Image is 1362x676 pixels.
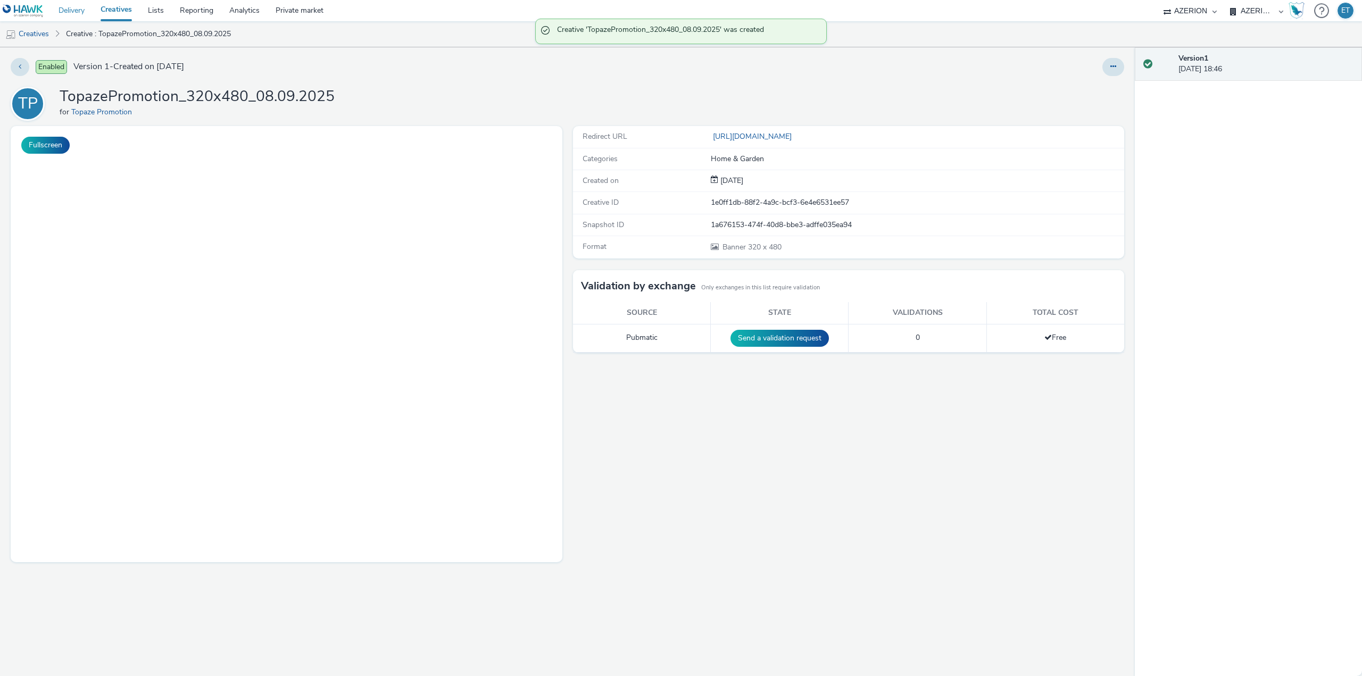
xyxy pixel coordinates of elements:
[61,21,236,47] a: Creative : TopazePromotion_320x480_08.09.2025
[583,241,607,252] span: Format
[711,131,796,141] a: [URL][DOMAIN_NAME]
[573,324,711,352] td: Pubmatic
[1341,3,1350,19] div: ET
[60,87,335,107] h1: TopazePromotion_320x480_08.09.2025
[711,302,849,324] th: State
[18,89,38,119] div: TP
[701,283,820,292] small: Only exchanges in this list require validation
[721,242,782,252] span: 320 x 480
[5,29,16,40] img: mobile
[718,176,743,186] div: Creation 08 September 2025, 18:46
[718,176,743,186] span: [DATE]
[583,154,618,164] span: Categories
[986,302,1124,324] th: Total cost
[557,24,816,38] span: Creative 'TopazePromotion_320x480_08.09.2025' was created
[3,4,44,18] img: undefined Logo
[573,302,711,324] th: Source
[1289,2,1309,19] a: Hawk Academy
[60,107,71,117] span: for
[71,107,136,117] a: Topaze Promotion
[583,131,627,141] span: Redirect URL
[583,176,619,186] span: Created on
[711,197,1124,208] div: 1e0ff1db-88f2-4a9c-bcf3-6e4e6531ee57
[722,242,748,252] span: Banner
[1178,53,1353,75] div: [DATE] 18:46
[1178,53,1208,63] strong: Version 1
[73,61,184,73] span: Version 1 - Created on [DATE]
[1044,332,1066,343] span: Free
[849,302,986,324] th: Validations
[581,278,696,294] h3: Validation by exchange
[583,197,619,207] span: Creative ID
[1289,2,1305,19] img: Hawk Academy
[36,60,67,74] span: Enabled
[711,220,1124,230] div: 1a676153-474f-40d8-bbe3-adffe035ea94
[11,98,49,109] a: TP
[730,330,829,347] button: Send a validation request
[711,154,1124,164] div: Home & Garden
[583,220,624,230] span: Snapshot ID
[916,332,920,343] span: 0
[21,137,70,154] button: Fullscreen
